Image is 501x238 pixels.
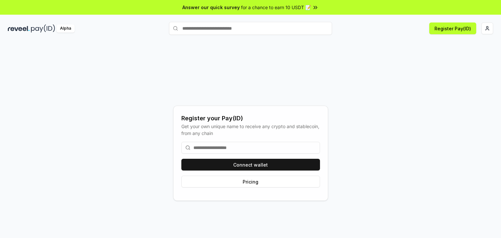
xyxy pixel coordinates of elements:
button: Connect wallet [181,159,320,171]
span: for a chance to earn 10 USDT 📝 [241,4,311,11]
img: reveel_dark [8,24,30,33]
button: Pricing [181,176,320,187]
div: Get your own unique name to receive any crypto and stablecoin, from any chain [181,123,320,137]
span: Answer our quick survey [182,4,240,11]
div: Register your Pay(ID) [181,114,320,123]
img: pay_id [31,24,55,33]
div: Alpha [56,24,75,33]
button: Register Pay(ID) [429,22,476,34]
